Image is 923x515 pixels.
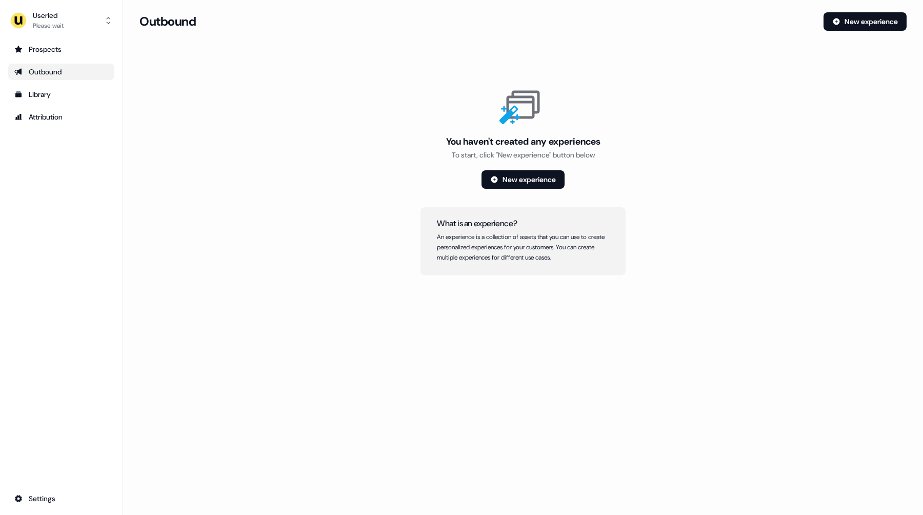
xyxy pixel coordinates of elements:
div: You haven't created any experiences [446,135,600,148]
a: Go to outbound experience [8,64,114,80]
div: Attribution [14,112,108,122]
div: To start, click "New experience" button below [452,150,595,160]
a: Go to templates [8,86,114,103]
h3: Outbound [139,14,196,29]
div: Library [14,89,108,100]
div: Settings [14,493,108,504]
a: Go to integrations [8,490,114,507]
button: New experience [481,170,565,189]
div: Outbound [14,67,108,77]
div: Prospects [14,44,108,54]
a: Go to attribution [8,109,114,125]
a: Go to prospects [8,41,114,57]
button: New experience [824,12,907,31]
div: An experience is a collection of assets that you can use to create personalized experiences for y... [437,232,609,263]
button: UserledPlease wait [8,8,114,33]
div: Userled [33,10,64,21]
h5: What is an experience? [437,220,609,228]
div: Please wait [33,21,64,31]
